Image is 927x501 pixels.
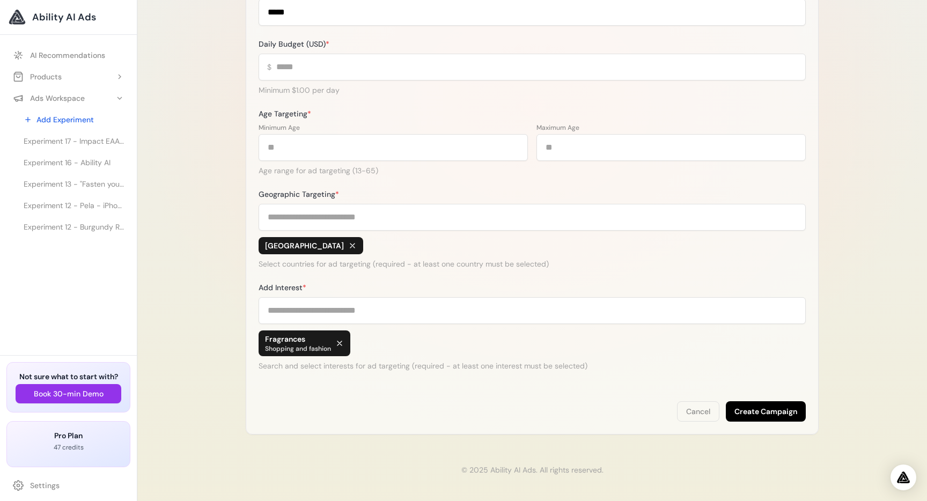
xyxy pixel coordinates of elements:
[259,123,528,132] label: Minimum Age
[6,67,130,86] button: Products
[32,10,96,25] span: Ability AI Ads
[259,108,806,119] label: Age Targeting
[16,443,121,452] p: 47 credits
[24,157,111,168] span: Experiment 16 - Ability AI
[677,401,719,422] button: Cancel
[24,222,124,232] span: Experiment 12 - Burgundy Red Backpack
[24,200,124,211] span: Experiment 12 - Pela - iPhone, Google Pixel & Samsung Galaxy Phone Cases | Vacation Moments Colle...
[265,240,344,251] span: [GEOGRAPHIC_DATA]
[726,401,806,422] button: Create Campaign
[259,189,806,200] label: Geographic Targeting
[6,46,130,65] a: AI Recommendations
[536,123,806,132] label: Maximum Age
[259,282,806,293] label: Add Interest
[13,71,62,82] div: Products
[16,371,121,382] h3: Not sure what to start with?
[146,465,918,475] p: © 2025 Ability AI Ads. All rights reserved.
[891,465,916,490] div: Open Intercom Messenger
[259,85,806,95] p: Minimum $1.00 per day
[17,153,130,172] a: Experiment 16 - Ability AI
[13,93,85,104] div: Ads Workspace
[16,430,121,441] h3: Pro Plan
[17,131,130,151] a: Experiment 17 - Impact EAA Tablets | MYPROTEIN™
[24,136,124,146] span: Experiment 17 - Impact EAA Tablets | MYPROTEIN™
[9,9,128,26] a: Ability AI Ads
[265,334,331,344] div: Fragrances
[17,110,130,129] a: Add Experiment
[265,344,331,353] div: Shopping and fashion
[17,174,130,194] a: Experiment 13 - "Fasten your seat belt" Red Car
[259,360,806,371] p: Search and select interests for ad targeting (required - at least one interest must be selected)
[6,89,130,108] button: Ads Workspace
[16,384,121,403] button: Book 30-min Demo
[259,39,806,49] label: Daily Budget (USD)
[6,476,130,495] a: Settings
[17,217,130,237] a: Experiment 12 - Burgundy Red Backpack
[24,179,124,189] span: Experiment 13 - "Fasten your seat belt" Red Car
[259,165,806,176] p: Age range for ad targeting (13-65)
[17,196,130,215] a: Experiment 12 - Pela - iPhone, Google Pixel & Samsung Galaxy Phone Cases | Vacation Moments Colle...
[259,259,806,269] p: Select countries for ad targeting (required - at least one country must be selected)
